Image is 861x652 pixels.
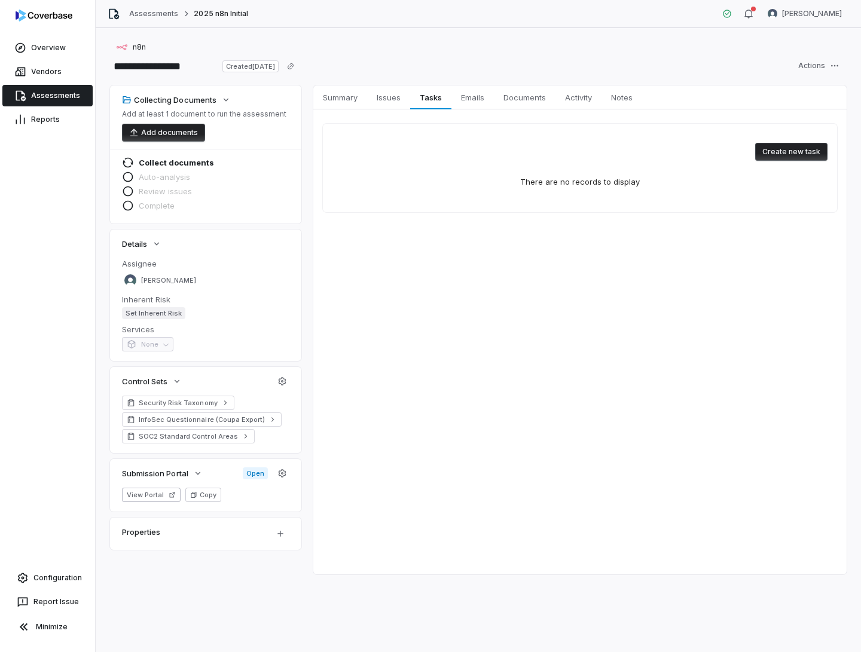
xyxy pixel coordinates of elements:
button: Add documents [122,124,205,142]
a: SOC2 Standard Control Areas [122,429,255,443]
img: logo-D7KZi-bG.svg [16,10,72,22]
dt: Assignee [122,258,289,269]
dt: Inherent Risk [122,294,289,305]
dt: Services [122,324,289,335]
div: Collecting Documents [122,94,216,105]
a: Overview [2,37,93,59]
a: Assessments [129,9,178,19]
span: Review issues [139,186,192,197]
span: Created [DATE] [222,60,279,72]
span: Collect documents [139,157,214,168]
button: Collecting Documents [118,89,234,111]
a: Configuration [5,567,90,589]
span: Submission Portal [122,468,188,479]
a: Assessments [2,85,93,106]
img: Daniel Aranibar avatar [768,9,777,19]
span: Emails [456,90,489,105]
span: Tasks [415,90,446,105]
span: n8n [133,42,146,52]
a: Reports [2,109,93,130]
span: Details [122,238,147,249]
a: InfoSec Questionnaire (Coupa Export) [122,412,282,427]
button: Control Sets [118,371,185,392]
button: Create new task [755,143,828,161]
span: Issues [372,90,405,105]
p: Add at least 1 document to run the assessment [122,109,286,119]
button: Daniel Aranibar avatar[PERSON_NAME] [761,5,849,23]
button: Details [118,233,165,255]
span: InfoSec Questionnaire (Coupa Export) [139,415,265,424]
img: Hammed Bakare avatar [124,274,136,286]
span: Complete [139,200,175,211]
span: Security Risk Taxonomy [139,398,218,408]
button: Actions [791,57,847,75]
button: Submission Portal [118,463,206,484]
button: Minimize [5,615,90,639]
span: Control Sets [122,376,167,387]
button: Report Issue [5,591,90,613]
a: Vendors [2,61,93,82]
span: 2025 n8n Initial [194,9,248,19]
span: SOC2 Standard Control Areas [139,431,238,441]
span: Auto-analysis [139,172,190,182]
button: Copy link [280,56,301,77]
button: View Portal [122,488,181,502]
a: Security Risk Taxonomy [122,396,234,410]
span: Activity [560,90,597,105]
div: There are no records to display [506,162,654,203]
span: Set Inherent Risk [122,307,185,319]
button: Copy [185,488,221,502]
span: Notes [606,90,637,105]
span: Documents [499,90,551,105]
span: Summary [318,90,362,105]
span: Open [243,467,268,479]
button: https://n8n.io/n8n [112,36,149,58]
span: [PERSON_NAME] [782,9,842,19]
span: [PERSON_NAME] [141,276,196,285]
